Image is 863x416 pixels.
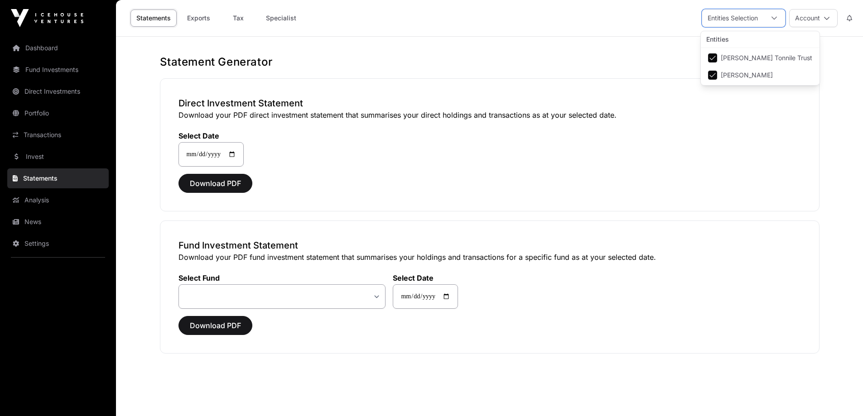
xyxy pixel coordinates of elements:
[178,316,252,335] button: Download PDF
[703,67,818,83] li: Nicole Tonnille Edgerton
[7,60,109,80] a: Fund Investments
[220,10,256,27] a: Tax
[702,10,763,27] div: Entities Selection
[260,10,302,27] a: Specialist
[7,168,109,188] a: Statements
[11,9,83,27] img: Icehouse Ventures Logo
[7,190,109,210] a: Analysis
[7,38,109,58] a: Dashboard
[7,147,109,167] a: Invest
[130,10,177,27] a: Statements
[7,234,109,253] a: Settings
[178,273,386,282] label: Select Fund
[178,174,252,193] button: Download PDF
[701,48,820,85] ul: Option List
[190,320,241,331] span: Download PDF
[178,110,801,120] p: Download your PDF direct investment statement that summarises your direct holdings and transactio...
[178,239,801,252] h3: Fund Investment Statement
[818,373,863,416] iframe: Chat Widget
[721,72,773,78] span: [PERSON_NAME]
[178,183,252,192] a: Download PDF
[178,131,244,140] label: Select Date
[789,9,838,27] button: Account
[7,212,109,232] a: News
[703,50,818,66] li: Presley Tonnile Trust
[7,103,109,123] a: Portfolio
[393,273,458,282] label: Select Date
[7,81,109,101] a: Direct Investments
[190,178,241,189] span: Download PDF
[180,10,217,27] a: Exports
[7,125,109,145] a: Transactions
[701,31,820,48] div: Entities
[178,252,801,263] p: Download your PDF fund investment statement that summarises your holdings and transactions for a ...
[721,55,812,61] span: [PERSON_NAME] Tonnile Trust
[178,325,252,334] a: Download PDF
[160,55,820,69] h1: Statement Generator
[178,97,801,110] h3: Direct Investment Statement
